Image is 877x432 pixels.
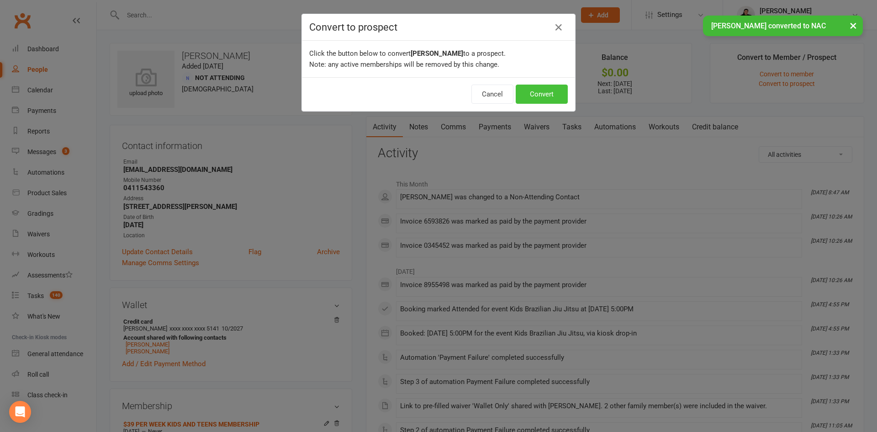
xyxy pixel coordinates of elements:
div: Open Intercom Messenger [9,401,31,423]
div: [PERSON_NAME] converted to NAC [703,16,863,36]
button: Cancel [471,85,513,104]
b: [PERSON_NAME] [411,49,463,58]
button: Convert [516,85,568,104]
button: × [845,16,861,35]
div: Click the button below to convert to a prospect. Note: any active memberships will be removed by ... [302,41,575,77]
